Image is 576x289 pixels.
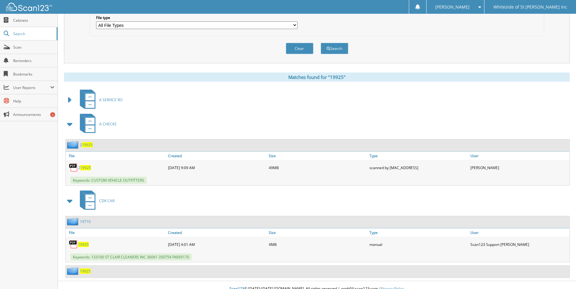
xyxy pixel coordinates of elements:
[80,219,91,224] a: 19710
[67,218,80,225] img: folder2.png
[78,242,89,247] a: 19925
[368,161,469,174] div: scanned by [MAC_ADDRESS]
[82,142,93,147] span: 19925
[96,15,298,20] label: File type
[166,161,267,174] div: [DATE] 9:09 AM
[13,58,54,63] span: Reminders
[80,142,93,147] a: 219925
[13,45,54,50] span: Scan
[368,152,469,160] a: Type
[80,165,91,170] span: 19925
[70,177,147,184] span: Keywords: CUSTOM VEHICLE OUTFITTERS
[70,254,192,261] span: Keywords: 133100 ST CLAIR CLEANERS INC 36061 350754 FK695170
[493,5,567,9] span: Whiteside of St [PERSON_NAME] Inc
[13,98,54,104] span: Help
[368,238,469,250] div: manual
[76,112,117,136] a: A CHECKS
[66,228,166,237] a: File
[469,161,570,174] div: [PERSON_NAME]
[50,112,55,117] div: 2
[13,112,54,117] span: Announcements
[166,228,267,237] a: Created
[13,85,50,90] span: User Reports
[64,72,570,82] div: Matches found for "19925"
[321,43,348,54] button: Search
[13,31,54,36] span: Search
[78,165,91,170] a: 219925
[69,240,78,249] img: PDF.png
[76,88,122,112] a: A SERVICE RO
[166,238,267,250] div: [DATE] 4:01 AM
[99,198,114,203] span: CDK CAR
[166,152,267,160] a: Created
[67,141,80,149] img: folder2.png
[267,228,368,237] a: Size
[13,18,54,23] span: Cabinets
[66,152,166,160] a: File
[99,97,122,102] span: A SERVICE RO
[436,5,470,9] span: [PERSON_NAME]
[469,238,570,250] div: Scan123 Support [PERSON_NAME]
[6,3,52,11] img: scan123-logo-white.svg
[368,228,469,237] a: Type
[67,267,80,275] img: folder2.png
[69,163,78,172] img: PDF.png
[267,161,368,174] div: 49MB
[99,121,117,127] span: A CHECKS
[76,189,114,213] a: CDK CAR
[267,238,368,250] div: 4MB
[469,152,570,160] a: User
[267,152,368,160] a: Size
[80,269,91,274] a: 19925
[286,43,313,54] button: Clear
[469,228,570,237] a: User
[13,72,54,77] span: Bookmarks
